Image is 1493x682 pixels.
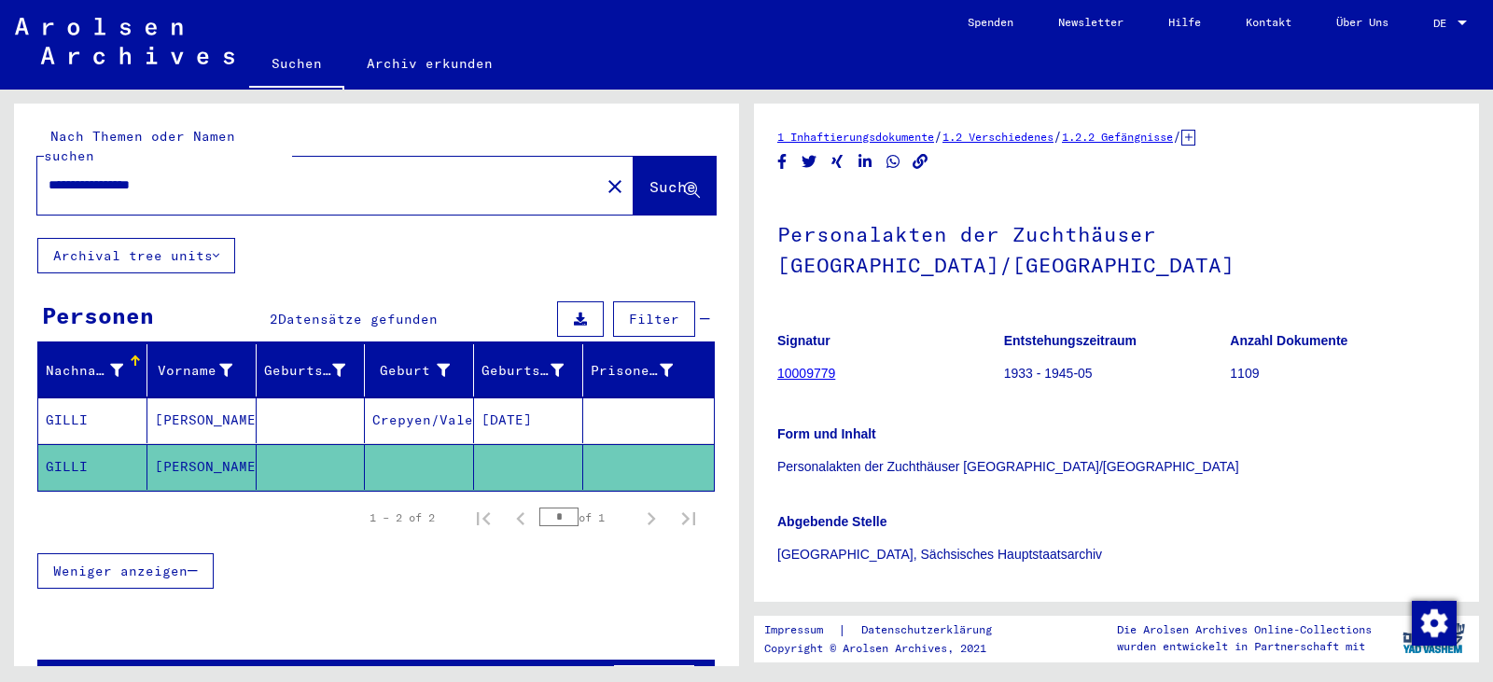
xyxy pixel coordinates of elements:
[911,150,930,174] button: Copy link
[1053,128,1062,145] span: /
[777,191,1456,304] h1: Personalakten der Zuchthäuser [GEOGRAPHIC_DATA]/[GEOGRAPHIC_DATA]
[846,620,1014,640] a: Datenschutzerklärung
[249,41,344,90] a: Suchen
[1117,621,1372,638] p: Die Arolsen Archives Online-Collections
[613,301,695,337] button: Filter
[634,157,716,215] button: Suche
[278,311,438,327] span: Datensätze gefunden
[1004,364,1230,383] p: 1933 - 1945-05
[764,620,1014,640] div: |
[934,128,942,145] span: /
[155,361,232,381] div: Vorname
[38,444,147,490] mat-cell: GILLI
[46,361,123,381] div: Nachname
[777,514,886,529] b: Abgebende Stelle
[1230,333,1347,348] b: Anzahl Dokumente
[147,397,257,443] mat-cell: [PERSON_NAME]
[777,333,830,348] b: Signatur
[372,355,473,385] div: Geburt‏
[942,130,1053,144] a: 1.2 Verschiedenes
[633,499,670,536] button: Next page
[270,311,278,327] span: 2
[777,366,835,381] a: 10009779
[583,344,714,397] mat-header-cell: Prisoner #
[372,361,450,381] div: Geburt‏
[46,355,147,385] div: Nachname
[777,457,1456,477] p: Personalakten der Zuchthäuser [GEOGRAPHIC_DATA]/[GEOGRAPHIC_DATA]
[1062,130,1173,144] a: 1.2.2 Gefängnisse
[264,355,370,385] div: Geburtsname
[147,444,257,490] mat-cell: [PERSON_NAME]
[764,620,838,640] a: Impressum
[42,299,154,332] div: Personen
[1399,615,1469,661] img: yv_logo.png
[344,41,515,86] a: Archiv erkunden
[264,361,346,381] div: Geburtsname
[539,508,633,526] div: of 1
[604,175,626,198] mat-icon: close
[828,150,847,174] button: Share on Xing
[1117,638,1372,655] p: wurden entwickelt in Partnerschaft mit
[596,167,634,204] button: Clear
[649,177,696,196] span: Suche
[884,150,903,174] button: Share on WhatsApp
[38,397,147,443] mat-cell: GILLI
[474,397,583,443] mat-cell: [DATE]
[53,563,188,579] span: Weniger anzeigen
[370,509,435,526] div: 1 – 2 of 2
[1433,17,1454,30] span: DE
[1004,333,1137,348] b: Entstehungszeitraum
[474,344,583,397] mat-header-cell: Geburtsdatum
[15,18,234,64] img: Arolsen_neg.svg
[44,128,235,164] mat-label: Nach Themen oder Namen suchen
[257,344,366,397] mat-header-cell: Geburtsname
[502,499,539,536] button: Previous page
[147,344,257,397] mat-header-cell: Vorname
[37,553,214,589] button: Weniger anzeigen
[777,130,934,144] a: 1 Inhaftierungsdokumente
[465,499,502,536] button: First page
[777,426,876,441] b: Form und Inhalt
[1173,128,1181,145] span: /
[1230,364,1456,383] p: 1109
[155,355,256,385] div: Vorname
[591,355,696,385] div: Prisoner #
[481,361,564,381] div: Geburtsdatum
[365,397,474,443] mat-cell: Crepyen/Valeis/Valois
[800,150,819,174] button: Share on Twitter
[1412,601,1457,646] img: Zustimmung ändern
[38,344,147,397] mat-header-cell: Nachname
[773,150,792,174] button: Share on Facebook
[856,150,875,174] button: Share on LinkedIn
[365,344,474,397] mat-header-cell: Geburt‏
[629,311,679,327] span: Filter
[37,238,235,273] button: Archival tree units
[591,361,673,381] div: Prisoner #
[777,545,1456,564] p: [GEOGRAPHIC_DATA], Sächsisches Hauptstaatsarchiv
[670,499,707,536] button: Last page
[764,640,1014,657] p: Copyright © Arolsen Archives, 2021
[481,355,587,385] div: Geburtsdatum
